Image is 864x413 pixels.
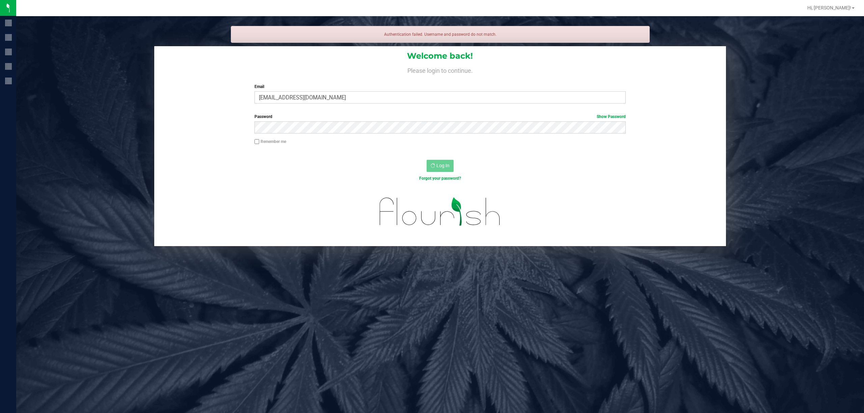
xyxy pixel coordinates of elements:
[369,189,512,235] img: flourish_logo.svg
[154,52,726,60] h1: Welcome back!
[419,176,461,181] a: Forgot your password?
[254,114,272,119] span: Password
[154,66,726,74] h4: Please login to continue.
[231,26,650,43] div: Authentication failed. Username and password do not match.
[254,139,259,144] input: Remember me
[427,160,454,172] button: Log In
[597,114,626,119] a: Show Password
[254,84,626,90] label: Email
[436,163,450,168] span: Log In
[807,5,851,10] span: Hi, [PERSON_NAME]!
[254,139,286,145] label: Remember me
